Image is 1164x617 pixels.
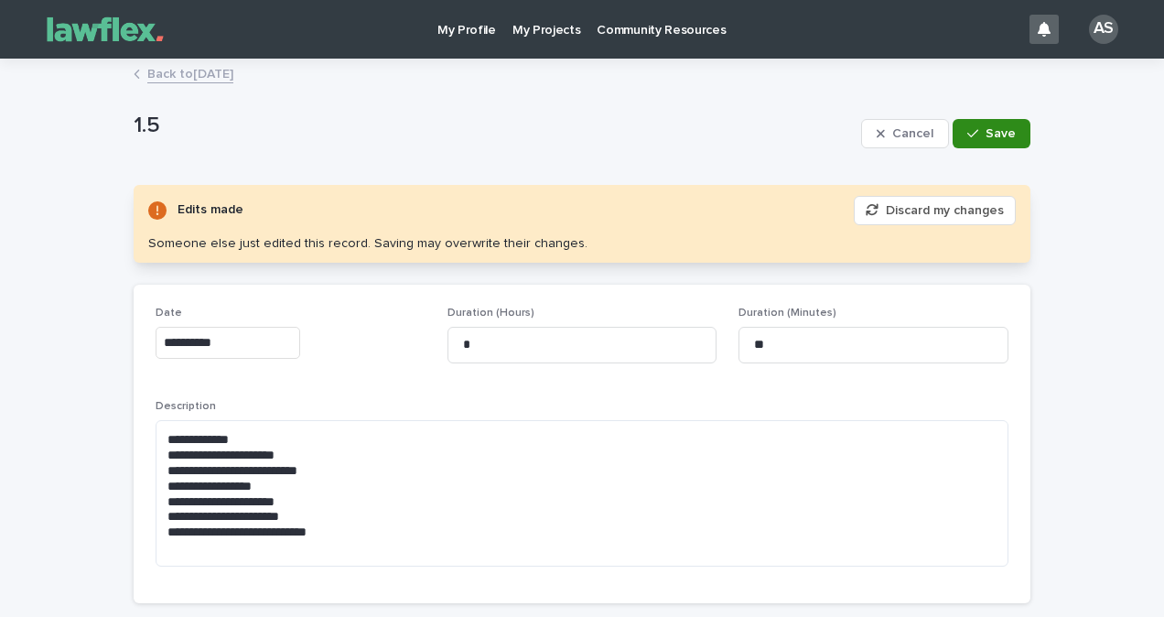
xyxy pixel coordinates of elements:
span: Date [156,308,182,319]
span: Duration (Minutes) [738,308,836,319]
p: 1.5 [134,113,854,139]
div: Someone else just edited this record. Saving may overwrite their changes. [148,236,587,252]
button: Cancel [861,119,949,148]
div: AS [1089,15,1118,44]
div: Edits made [178,199,243,222]
button: Save [953,119,1030,148]
span: Duration (Hours) [447,308,534,319]
span: Save [986,127,1016,140]
img: Gnvw4qrBSHOAfo8VMhG6 [37,11,174,48]
button: Discard my changes [854,196,1016,225]
span: Cancel [892,127,933,140]
span: Description [156,401,216,412]
a: Back to[DATE] [147,62,233,83]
